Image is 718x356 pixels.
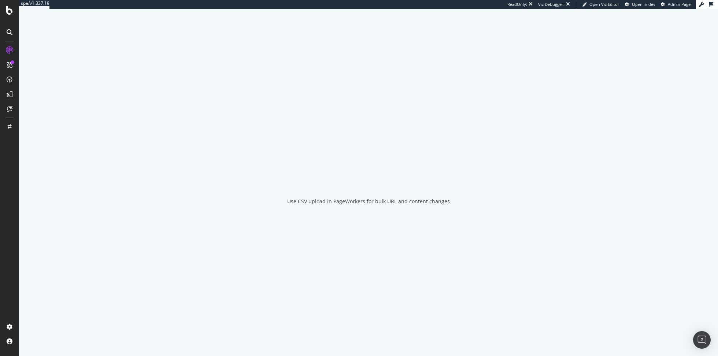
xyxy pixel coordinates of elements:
div: animation [342,160,395,186]
div: Use CSV upload in PageWorkers for bulk URL and content changes [287,198,450,205]
a: Open Viz Editor [582,1,619,7]
div: ReadOnly: [507,1,527,7]
a: Open in dev [625,1,655,7]
div: Viz Debugger: [538,1,565,7]
span: Admin Page [668,1,691,7]
a: Admin Page [661,1,691,7]
span: Open Viz Editor [589,1,619,7]
span: Open in dev [632,1,655,7]
div: Open Intercom Messenger [693,331,711,349]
